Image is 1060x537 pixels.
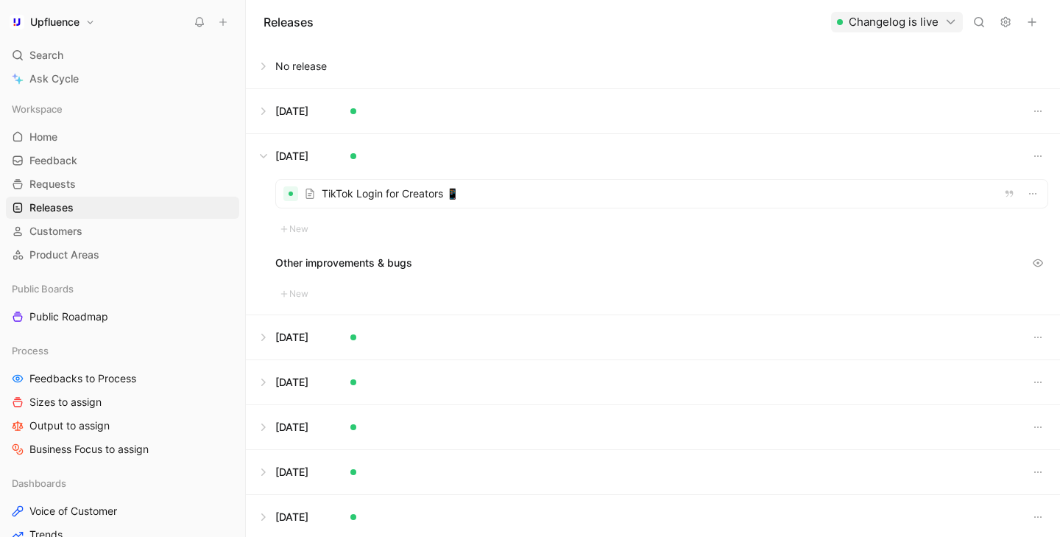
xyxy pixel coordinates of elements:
[275,220,314,238] button: New
[6,126,239,148] a: Home
[6,244,239,266] a: Product Areas
[6,340,239,362] div: Process
[6,368,239,390] a: Feedbacks to Process
[6,438,239,460] a: Business Focus to assign
[29,418,110,433] span: Output to assign
[6,220,239,242] a: Customers
[6,500,239,522] a: Voice of Customer
[29,177,76,192] span: Requests
[29,504,117,519] span: Voice of Customer
[29,248,99,262] span: Product Areas
[29,153,77,168] span: Feedback
[12,102,63,116] span: Workspace
[6,278,239,300] div: Public Boards
[29,224,82,239] span: Customers
[6,197,239,219] a: Releases
[29,70,79,88] span: Ask Cycle
[6,278,239,328] div: Public BoardsPublic Roadmap
[6,472,239,494] div: Dashboards
[264,13,314,31] h1: Releases
[12,476,66,491] span: Dashboards
[6,340,239,460] div: ProcessFeedbacks to ProcessSizes to assignOutput to assignBusiness Focus to assign
[275,253,1048,273] div: Other improvements & bugs
[12,281,74,296] span: Public Boards
[6,173,239,195] a: Requests
[6,98,239,120] div: Workspace
[6,12,99,32] button: UpfluenceUpfluence
[29,442,149,457] span: Business Focus to assign
[29,200,74,215] span: Releases
[6,415,239,437] a: Output to assign
[6,68,239,90] a: Ask Cycle
[6,150,239,172] a: Feedback
[29,395,102,410] span: Sizes to assign
[6,306,239,328] a: Public Roadmap
[10,15,24,29] img: Upfluence
[6,44,239,66] div: Search
[29,46,63,64] span: Search
[30,15,79,29] h1: Upfluence
[29,371,136,386] span: Feedbacks to Process
[6,391,239,413] a: Sizes to assign
[29,130,57,144] span: Home
[29,309,108,324] span: Public Roadmap
[12,343,49,358] span: Process
[831,12,963,32] button: Changelog is live
[275,285,314,303] button: New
